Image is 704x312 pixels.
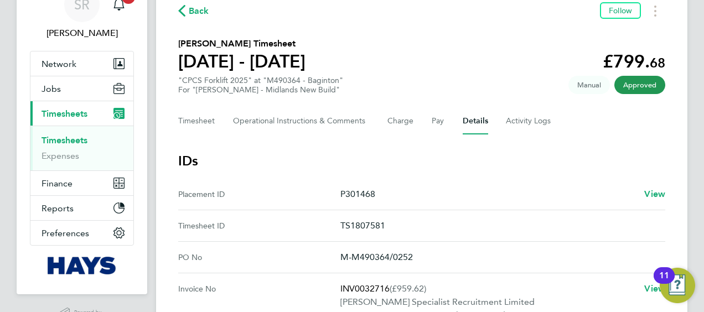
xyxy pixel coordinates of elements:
p: TS1807581 [340,219,656,232]
span: Finance [42,178,73,189]
div: For "[PERSON_NAME] - Midlands New Build" [178,85,343,95]
p: M-M490364/0252 [340,251,656,264]
button: Timesheets Menu [645,2,665,19]
span: View [644,283,665,294]
button: Open Resource Center, 11 new notifications [660,268,695,303]
button: Preferences [30,221,133,245]
div: "CPCS Forklift 2025" at "M490364 - Baginton" [178,76,343,95]
h3: IDs [178,152,665,170]
a: View [644,282,665,295]
div: Timesheet ID [178,219,340,232]
button: Timesheet [178,108,215,134]
button: Back [178,4,209,18]
app-decimal: £799. [603,51,665,72]
span: This timesheet has been approved. [614,76,665,94]
div: PO No [178,251,340,264]
div: Placement ID [178,188,340,201]
span: Network [42,59,76,69]
button: Finance [30,171,133,195]
button: Charge [387,108,414,134]
a: Go to home page [30,257,134,274]
p: INV0032716 [340,282,635,295]
button: Follow [600,2,641,19]
span: Back [189,4,209,18]
span: 68 [650,55,665,71]
span: Follow [609,6,632,15]
button: Timesheets [30,101,133,126]
button: Activity Logs [506,108,552,134]
span: This timesheet was manually created. [568,76,610,94]
span: View [644,189,665,199]
button: Network [30,51,133,76]
button: Reports [30,196,133,220]
p: P301468 [340,188,635,201]
img: hays-logo-retina.png [48,257,117,274]
div: 11 [659,275,669,290]
a: Expenses [42,150,79,161]
button: Pay [432,108,445,134]
a: Timesheets [42,135,87,145]
h2: [PERSON_NAME] Timesheet [178,37,306,50]
a: View [644,188,665,201]
p: [PERSON_NAME] Specialist Recruitment Limited [340,295,635,309]
h1: [DATE] - [DATE] [178,50,306,72]
span: Reports [42,203,74,214]
span: Samantha Robinson [30,27,134,40]
button: Operational Instructions & Comments [233,108,370,134]
span: (£959.62) [390,283,426,294]
span: Jobs [42,84,61,94]
div: Timesheets [30,126,133,170]
button: Details [463,108,488,134]
span: Preferences [42,228,89,238]
button: Jobs [30,76,133,101]
span: Timesheets [42,108,87,119]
